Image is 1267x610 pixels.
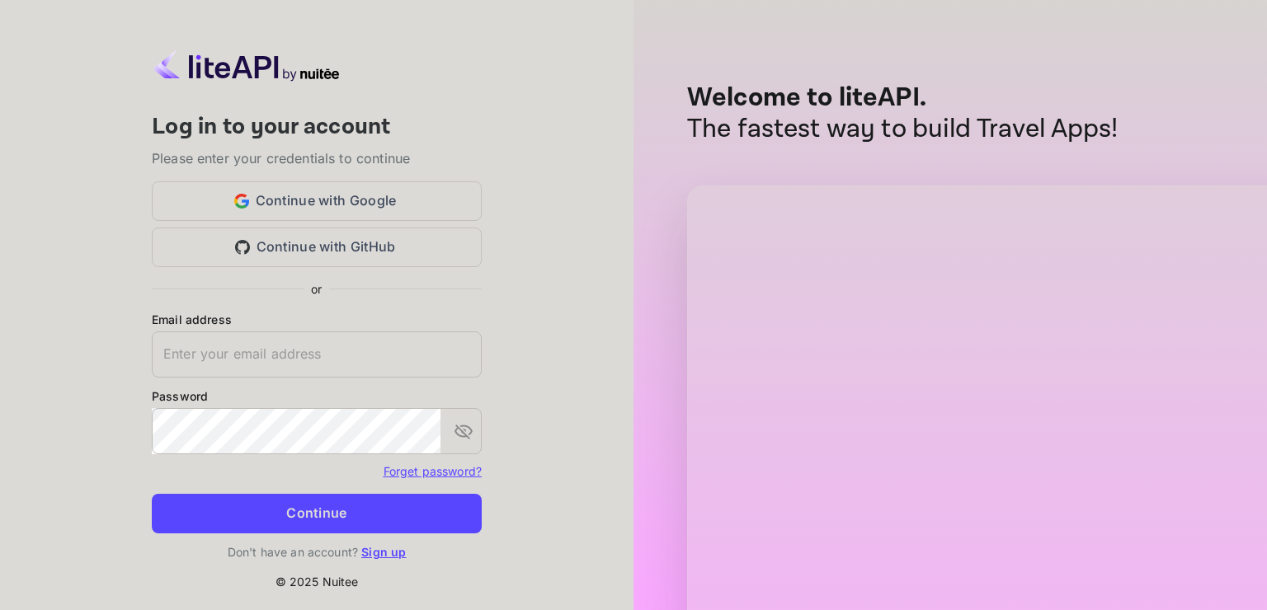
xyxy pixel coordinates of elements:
label: Email address [152,311,482,328]
p: © 2025 Nuitee [276,573,359,590]
a: Sign up [361,545,406,559]
input: Enter your email address [152,331,482,378]
h4: Log in to your account [152,113,482,142]
img: liteapi [152,49,341,82]
button: Continue with Google [152,181,482,221]
a: Forget password? [384,462,482,479]
p: Please enter your credentials to continue [152,148,482,168]
p: or [311,280,322,298]
p: Don't have an account? [152,543,482,561]
button: toggle password visibility [447,415,480,448]
a: Forget password? [384,464,482,478]
p: The fastest way to build Travel Apps! [687,114,1119,145]
button: Continue [152,494,482,533]
p: Welcome to liteAPI. [687,82,1119,114]
button: Continue with GitHub [152,228,482,267]
label: Password [152,387,482,405]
